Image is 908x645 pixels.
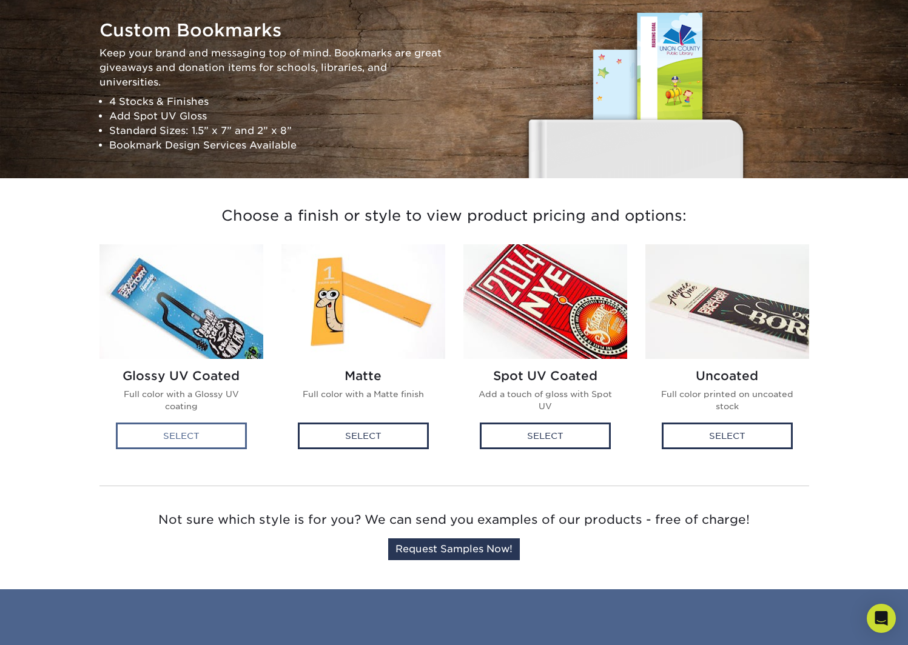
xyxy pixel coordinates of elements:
[463,244,627,359] img: Spot UV Coated Bookmarks
[109,123,445,138] li: Standard Sizes: 1.5” x 7” and 2” x 8”
[99,244,263,359] img: Glossy UV Coated Bookmarks
[109,109,445,123] li: Add Spot UV Gloss
[99,45,445,89] p: Keep your brand and messaging top of mind. Bookmarks are great giveaways and donation items for s...
[645,244,809,359] img: Uncoated Bookmarks
[281,244,445,359] img: Matte Bookmarks
[99,20,445,41] h1: Custom Bookmarks
[109,138,445,152] li: Bookmark Design Services Available
[109,369,254,383] h2: Glossy UV Coated
[109,388,254,413] p: Full color with a Glossy UV coating
[99,193,809,239] h3: Choose a finish or style to view product pricing and options:
[867,604,896,633] div: Open Intercom Messenger
[463,244,627,461] a: Spot UV Coated Bookmarks Spot UV Coated Add a touch of gloss with Spot UV Select
[480,423,611,449] div: Select
[645,244,809,461] a: Uncoated Bookmarks Uncoated Full color printed on uncoated stock Select
[388,538,520,560] a: Request Samples Now!
[655,369,799,383] h2: Uncoated
[99,244,263,461] a: Glossy UV Coated Bookmarks Glossy UV Coated Full color with a Glossy UV coating Select
[99,510,809,529] p: Not sure which style is for you? We can send you examples of our products - free of charge!
[473,388,617,413] p: Add a touch of gloss with Spot UV
[655,388,799,413] p: Full color printed on uncoated stock
[291,388,436,400] p: Full color with a Matte finish
[521,8,751,178] img: Bookmarks
[298,423,429,449] div: Select
[109,94,445,109] li: 4 Stocks & Finishes
[662,423,793,449] div: Select
[281,244,445,461] a: Matte Bookmarks Matte Full color with a Matte finish Select
[116,423,247,449] div: Select
[291,369,436,383] h2: Matte
[473,369,617,383] h2: Spot UV Coated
